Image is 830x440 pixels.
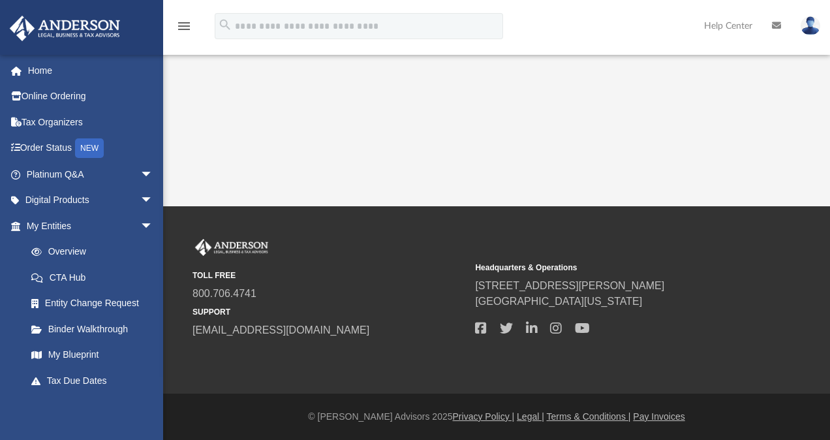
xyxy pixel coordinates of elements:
[517,411,544,422] a: Legal |
[18,368,173,394] a: Tax Due Dates
[176,25,192,34] a: menu
[218,18,232,32] i: search
[75,138,104,158] div: NEW
[9,135,173,162] a: Order StatusNEW
[9,109,173,135] a: Tax Organizers
[9,394,166,420] a: My [PERSON_NAME] Teamarrow_drop_down
[192,288,256,299] a: 800.706.4741
[140,394,166,420] span: arrow_drop_down
[163,410,830,424] div: © [PERSON_NAME] Advisors 2025
[633,411,684,422] a: Pay Invoices
[18,239,173,265] a: Overview
[475,296,642,307] a: [GEOGRAPHIC_DATA][US_STATE]
[475,262,748,274] small: Headquarters & Operations
[192,324,369,336] a: [EMAIL_ADDRESS][DOMAIN_NAME]
[140,213,166,240] span: arrow_drop_down
[192,270,466,281] small: TOLL FREE
[9,161,173,187] a: Platinum Q&Aarrow_drop_down
[192,306,466,318] small: SUPPORT
[6,16,124,41] img: Anderson Advisors Platinum Portal
[18,291,173,317] a: Entity Change Request
[18,264,173,291] a: CTA Hub
[9,213,173,239] a: My Entitiesarrow_drop_down
[18,342,166,368] a: My Blueprint
[18,316,173,342] a: Binder Walkthrough
[192,239,271,256] img: Anderson Advisors Platinum Portal
[176,18,192,34] i: menu
[140,161,166,188] span: arrow_drop_down
[140,187,166,214] span: arrow_drop_down
[9,187,173,213] a: Digital Productsarrow_drop_down
[9,57,173,84] a: Home
[9,84,173,110] a: Online Ordering
[547,411,631,422] a: Terms & Conditions |
[453,411,515,422] a: Privacy Policy |
[475,280,664,291] a: [STREET_ADDRESS][PERSON_NAME]
[801,16,820,35] img: User Pic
